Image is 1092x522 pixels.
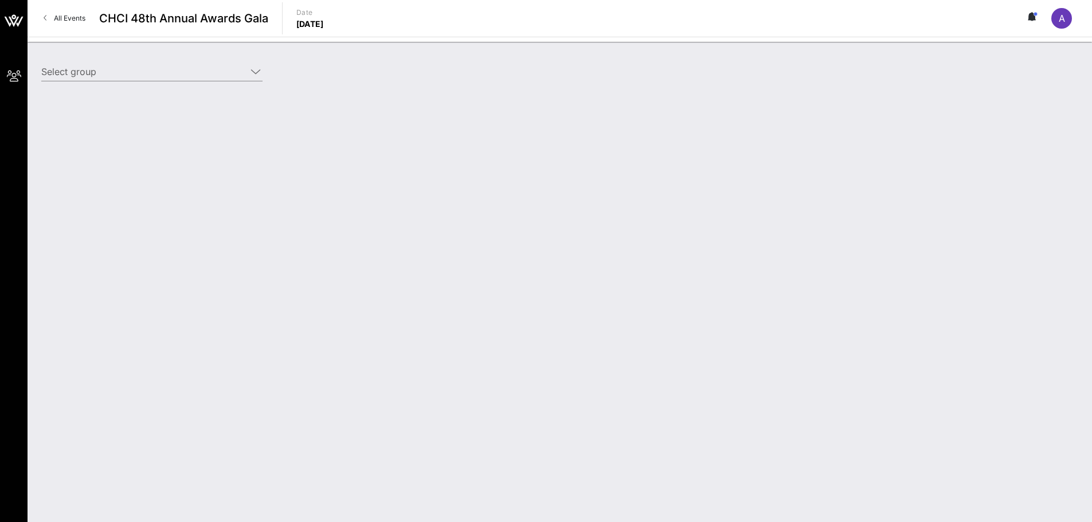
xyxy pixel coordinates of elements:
p: [DATE] [296,18,324,30]
a: All Events [37,9,92,28]
div: A [1051,8,1072,29]
span: All Events [54,14,85,22]
span: CHCI 48th Annual Awards Gala [99,10,268,27]
span: A [1059,13,1065,24]
p: Date [296,7,324,18]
